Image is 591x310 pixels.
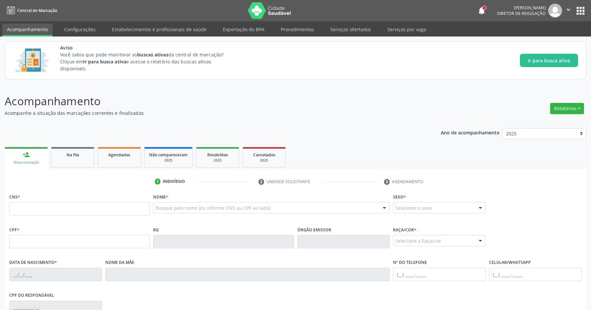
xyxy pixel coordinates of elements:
span: Aviso [60,44,236,51]
p: Ano de acompanhamento [441,128,500,136]
span: Na fila [66,152,79,158]
label: Celular/WhatsApp [489,258,531,268]
div: Indivíduo [163,179,185,185]
span: Central de Marcação [17,8,57,13]
a: Estabelecimentos e profissionais de saúde [107,24,211,35]
input: (__) _____-_____ [489,268,582,281]
strong: buscas ativas [137,51,168,58]
a: Acompanhamento [2,24,52,37]
div: 2025 [201,158,234,163]
span: Ir para busca ativa [528,57,570,64]
span: Diretor de regulação [497,11,546,16]
label: Nome [153,192,168,202]
div: [PERSON_NAME] [497,5,546,11]
button: Ir para busca ativa [520,54,578,67]
img: img [548,4,562,18]
a: Serviços por vaga [383,24,431,35]
span: Busque pelo nome (ou informe CNS ou CPF ao lado) [155,204,270,211]
img: Imagem de CalloutCard [13,45,51,75]
span: Selecione o sexo [395,204,432,211]
span: Resolvidos [207,152,228,158]
label: RG [153,225,159,235]
label: CNS [9,192,20,202]
i:  [565,6,572,13]
p: Acompanhe a situação das marcações correntes e finalizadas [5,110,412,116]
span: Não compareceram [149,152,188,158]
label: Sexo [393,192,406,202]
p: Você sabia que pode monitorar as da central de marcação? Clique em e acesse o relatório das busca... [60,51,236,72]
label: Nome da mãe [105,258,134,268]
input: __/__/____ [9,268,102,281]
p: Acompanhamento [5,93,412,110]
label: Órgão emissor [297,225,331,235]
label: Raça/cor [393,225,416,235]
div: 2025 [149,158,188,163]
label: Nº do Telefone [393,258,427,268]
span: Agendados [108,152,130,158]
span: Cancelados [253,152,275,158]
div: 1 [155,179,161,185]
label: CPF [9,225,19,235]
span: Selecione a Raça/cor [395,237,441,244]
input: (__) _____-_____ [393,268,486,281]
a: Procedimentos [276,24,319,35]
div: person_add [23,151,30,158]
strong: Ir para busca ativa [83,58,126,65]
button: Relatórios [550,103,584,114]
label: Data de nascimento [9,258,57,268]
button: notifications [477,6,486,15]
label: CPF do responsável [9,290,54,301]
div: Nova marcação [9,160,43,165]
button: apps [575,5,586,17]
div: 2025 [247,158,281,163]
a: Exportação do BPA [218,24,269,35]
a: Serviços ofertados [326,24,376,35]
a: Central de Marcação [5,5,57,16]
a: Configurações [59,24,100,35]
button:  [562,4,575,18]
